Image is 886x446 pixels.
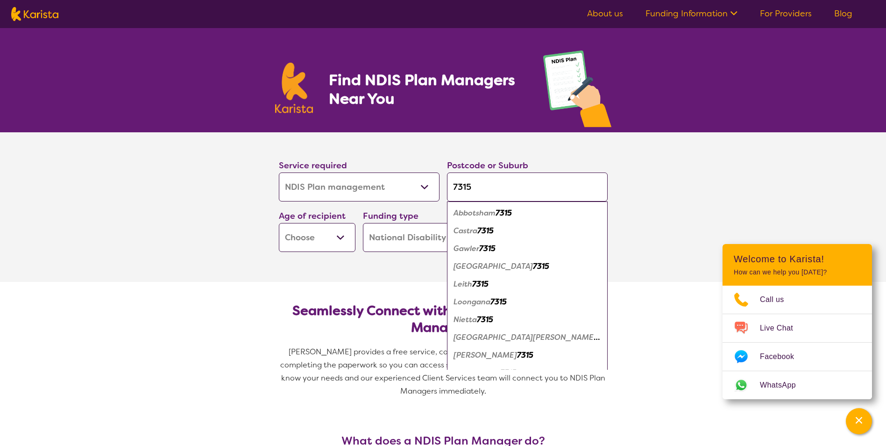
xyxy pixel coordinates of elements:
div: Loongana 7315 [452,293,603,311]
div: Castra 7315 [452,222,603,240]
a: Blog [834,8,852,19]
input: Type [447,173,608,201]
h2: Welcome to Karista! [734,253,861,265]
em: 7315 [500,368,517,378]
span: [PERSON_NAME] provides a free service, connecting you to NDIS Plan Managers and completing the pa... [280,347,608,396]
em: Nietta [454,315,477,324]
a: About us [587,8,623,19]
em: Gawler [454,244,479,253]
div: South Nietta 7315 [452,364,603,382]
h1: Find NDIS Plan Managers Near You [329,71,524,108]
em: 7315 [472,279,489,289]
button: Channel Menu [846,408,872,434]
em: 7315 [477,315,493,324]
div: Channel Menu [723,244,872,399]
em: 7315 [479,244,496,253]
ul: Choose channel [723,286,872,399]
em: Abbotsham [454,208,496,218]
img: Karista logo [275,63,313,113]
em: 7315 [533,261,549,271]
em: [GEOGRAPHIC_DATA] [454,261,533,271]
em: [PERSON_NAME] [454,350,517,360]
div: Gunns Plains 7315 [452,258,603,275]
em: 7315 [496,208,512,218]
em: [GEOGRAPHIC_DATA][PERSON_NAME] [454,332,600,342]
span: Facebook [760,350,805,364]
span: Call us [760,293,795,307]
div: North Motton 7315 [452,329,603,346]
em: 7315 [490,297,507,307]
span: WhatsApp [760,378,807,392]
div: Nietta 7315 [452,311,603,329]
a: Funding Information [645,8,737,19]
em: 7315 [517,350,533,360]
div: Preston 7315 [452,346,603,364]
div: Gawler 7315 [452,240,603,258]
h2: Seamlessly Connect with NDIS-Registered Plan Managers [286,302,600,336]
em: South Nietta [454,368,500,378]
div: Leith 7315 [452,275,603,293]
label: Postcode or Suburb [447,160,528,171]
label: Service required [279,160,347,171]
p: How can we help you [DATE]? [734,268,861,276]
label: Age of recipient [279,210,346,222]
div: Abbotsham 7315 [452,204,603,222]
span: Live Chat [760,321,804,335]
a: For Providers [760,8,812,19]
img: plan-management [543,50,611,132]
a: Web link opens in a new tab. [723,371,872,399]
em: Loongana [454,297,490,307]
label: Funding type [363,210,418,222]
em: 7315 [477,226,494,236]
em: Leith [454,279,472,289]
img: Karista logo [11,7,58,21]
em: Castra [454,226,477,236]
